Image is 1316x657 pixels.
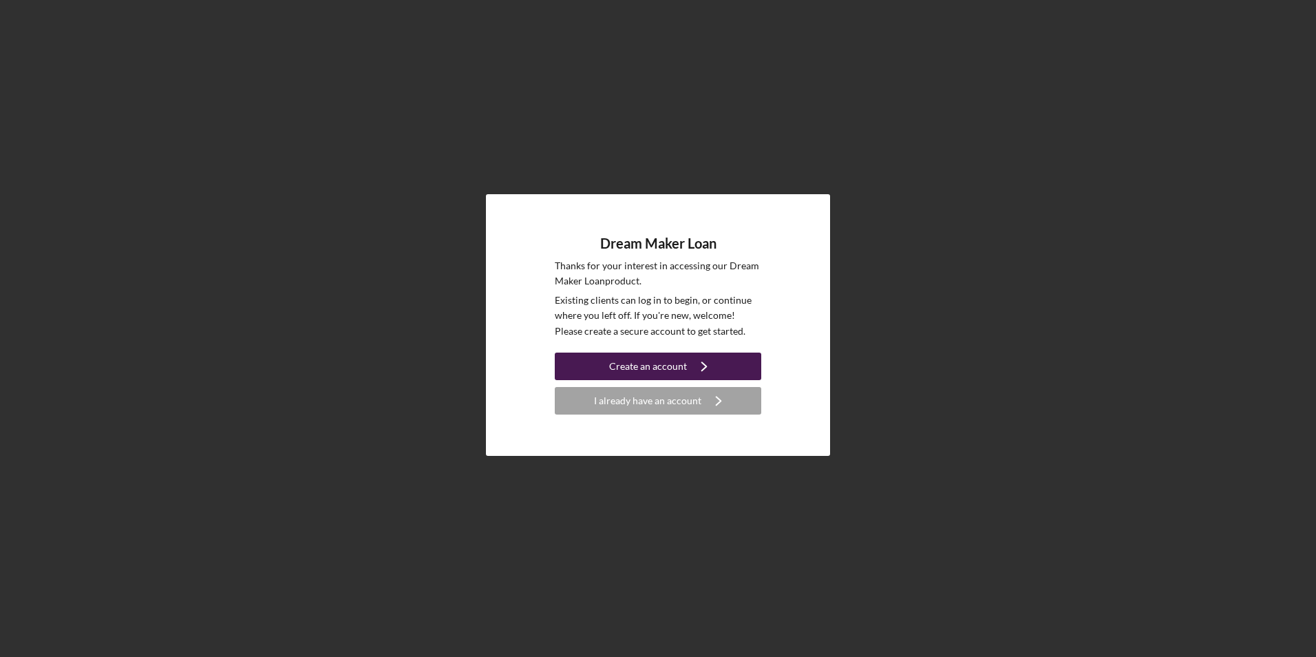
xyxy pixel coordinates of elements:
[555,293,761,339] p: Existing clients can log in to begin, or continue where you left off. If you're new, welcome! Ple...
[555,387,761,415] button: I already have an account
[555,353,761,380] button: Create an account
[555,258,761,289] p: Thanks for your interest in accessing our Dream Maker Loan product.
[594,387,701,415] div: I already have an account
[609,353,687,380] div: Create an account
[600,236,717,251] h4: Dream Maker Loan
[555,353,761,384] a: Create an account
